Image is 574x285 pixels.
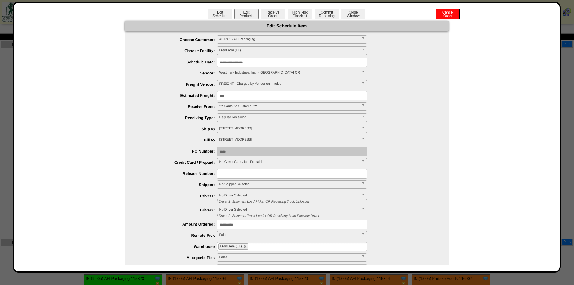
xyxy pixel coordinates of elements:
[261,9,285,19] button: ReceiveOrder
[137,60,217,64] label: Schedule Date:
[341,9,365,19] button: CloseWindow
[219,69,359,76] span: Westmark Industries, Inc. - [GEOGRAPHIC_DATA] OR
[436,9,460,19] button: CancelOrder
[219,47,359,54] span: FreeFrom (FF)
[137,233,217,238] label: Remote Pick
[219,181,359,188] span: No Shipper Selected
[220,245,242,248] span: FreeFrom (FF)
[137,149,217,154] label: PO Number:
[137,171,217,176] label: Release Number:
[137,222,217,226] label: Amount Ordered:
[137,71,217,75] label: Vendor:
[234,9,259,19] button: EditProducts
[219,254,359,261] span: False
[212,200,449,204] div: * Driver 1: Shipment Load Picker OR Receiving Truck Unloader
[315,9,339,19] button: CommitReceiving
[137,244,217,249] label: Warehouse
[288,9,312,19] button: High RiskChecklist
[137,138,217,142] label: Bill to
[137,160,217,165] label: Credit Card / Prepaid:
[125,21,449,31] div: Edit Schedule Item
[137,127,217,131] label: Ship to
[219,80,359,87] span: FREIGHT - Charged by Vendor on Invoice
[208,9,232,19] button: EditSchedule
[219,231,359,239] span: False
[137,182,217,187] label: Shipper:
[137,37,217,42] label: Choose Customer:
[137,93,217,98] label: Estimated Freight:
[219,36,359,43] span: AFIPAK - AFI Packaging
[287,14,313,18] a: High RiskChecklist
[219,158,359,166] span: No Credit Card / Not Prepaid
[219,125,359,132] span: [STREET_ADDRESS]
[137,49,217,53] label: Choose Facility:
[137,194,217,198] label: Driver1:
[219,206,359,213] span: No Driver Selected
[340,14,366,18] a: CloseWindow
[137,82,217,87] label: Freight Vendor:
[212,214,449,218] div: * Driver 2: Shipment Truck Loader OR Receiving Load Putaway Driver
[219,136,359,143] span: [STREET_ADDRESS]
[137,255,217,260] label: Allergenic Pick
[137,104,217,109] label: Receive From:
[219,114,359,121] span: Regular Receiving
[219,192,359,199] span: No Driver Selected
[137,208,217,212] label: Driver2:
[137,116,217,120] label: Receiving Type:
